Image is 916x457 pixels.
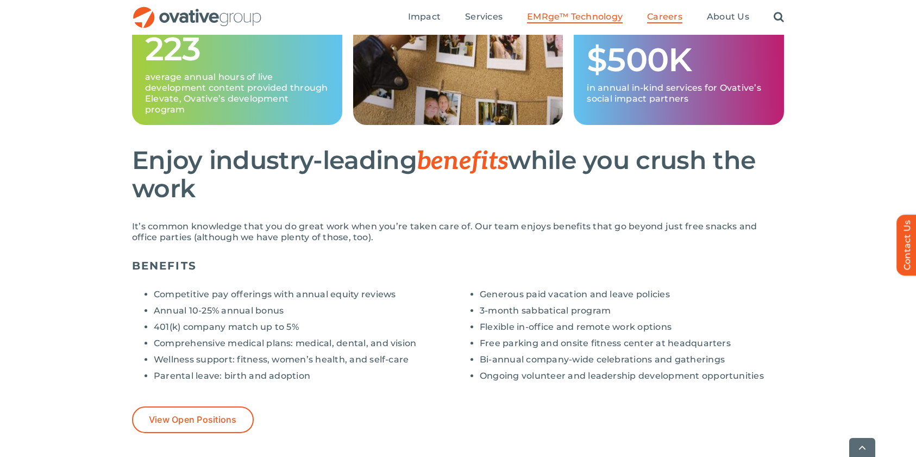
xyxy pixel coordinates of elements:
[465,11,503,22] span: Services
[154,338,458,349] li: Comprehensive medical plans: medical, dental, and vision
[480,338,784,349] li: Free parking and onsite fitness center at headquarters
[527,11,623,22] span: EMRge™ Technology
[154,305,458,316] li: Annual 10-25% annual bonus
[132,221,784,243] p: It’s common knowledge that you do great work when you’re taken care of. Our team enjoys benefits ...
[132,5,262,16] a: OG_Full_horizontal_RGB
[587,42,771,77] h1: $500K
[707,11,749,23] a: About Us
[480,305,784,316] li: 3-month sabbatical program
[154,354,458,365] li: Wellness support: fitness, women’s health, and self-care
[132,259,784,272] h5: BENEFITS
[647,11,682,22] span: Careers
[132,147,784,202] h2: Enjoy industry-leading while you crush the work
[480,289,784,300] li: Generous paid vacation and leave policies
[154,289,458,300] li: Competitive pay offerings with annual equity reviews
[707,11,749,22] span: About Us
[149,415,237,425] span: View Open Positions
[408,11,441,23] a: Impact
[480,354,784,365] li: Bi-annual company-wide celebrations and gatherings
[527,11,623,23] a: EMRge™ Technology
[774,11,784,23] a: Search
[145,72,329,115] p: average annual hours of live development content provided through Elevate, Ovative’s development ...
[154,322,458,333] li: 401(k) company match up to 5%
[132,406,254,433] a: View Open Positions
[647,11,682,23] a: Careers
[154,371,458,381] li: Parental leave: birth and adoption
[587,83,771,104] p: in annual in-kind services for Ovative’s social impact partners
[465,11,503,23] a: Services
[480,322,784,333] li: Flexible in-office and remote work options
[408,11,441,22] span: Impact
[480,371,784,381] li: Ongoing volunteer and leadership development opportunities
[145,32,329,66] h1: 223
[417,146,508,177] span: benefits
